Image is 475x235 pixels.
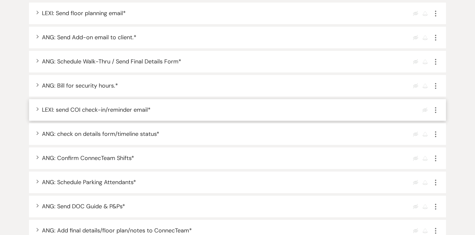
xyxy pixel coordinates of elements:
[42,106,151,114] span: LEXI: send COI check-in/reminder email *
[42,107,151,113] button: LEXI: send COI check-in/reminder email*
[42,179,136,185] button: ANG: Schedule Parking Attendants*
[42,154,134,162] span: ANG: Confirm ConnecTeam Shifts *
[42,202,125,210] span: ANG: Send DOC Guide & P&Ps *
[42,34,136,40] button: ANG: Send Add-on email to client.*
[42,9,126,17] span: LEXI: Send floor planning email *
[42,130,159,138] span: ANG: check on details form/timeline status *
[42,203,125,209] button: ANG: Send DOC Guide & P&Ps*
[42,227,192,234] span: ANG: Add final details/floor plan/notes to ConnecTeam *
[42,131,159,137] button: ANG: check on details form/timeline status*
[42,82,118,89] span: ANG: Bill for security hours. *
[42,83,118,89] button: ANG: Bill for security hours.*
[42,33,136,41] span: ANG: Send Add-on email to client. *
[42,228,192,233] button: ANG: Add final details/floor plan/notes to ConnecTeam*
[42,59,181,64] button: ANG: Schedule Walk-Thru / Send Final Details Form*
[42,58,181,65] span: ANG: Schedule Walk-Thru / Send Final Details Form *
[42,178,136,186] span: ANG: Schedule Parking Attendants *
[42,10,126,16] button: LEXI: Send floor planning email*
[42,155,134,161] button: ANG: Confirm ConnecTeam Shifts*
